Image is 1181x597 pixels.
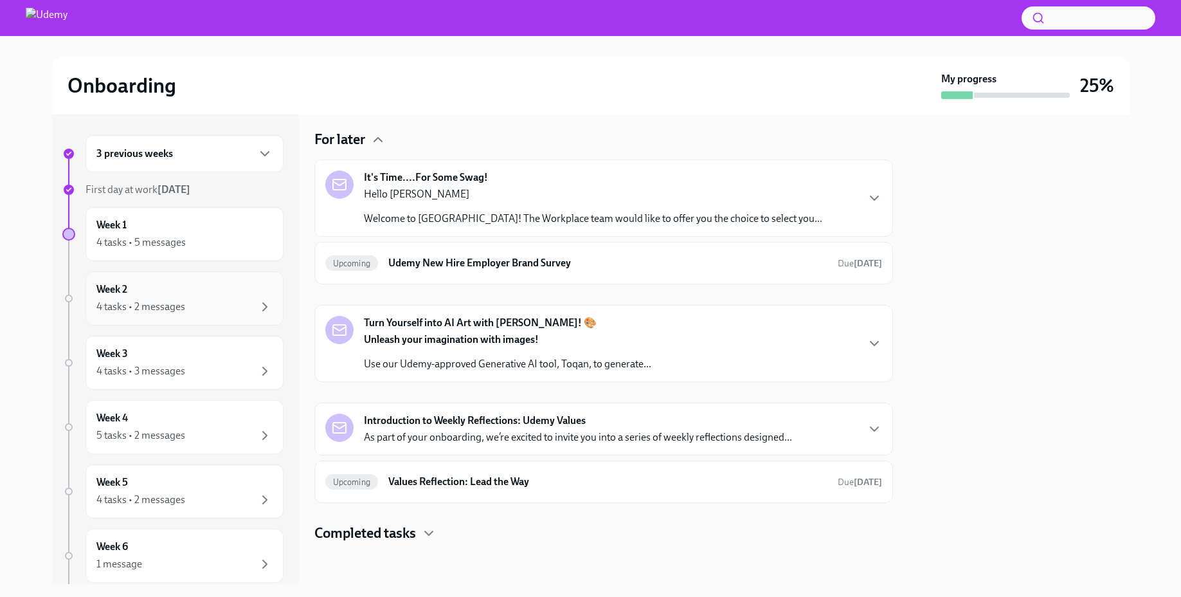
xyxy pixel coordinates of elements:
[314,524,416,543] h4: Completed tasks
[96,557,142,571] div: 1 message
[62,400,284,454] a: Week 45 tasks • 2 messages
[96,235,186,250] div: 4 tasks • 5 messages
[838,258,882,269] span: Due
[26,8,68,28] img: Udemy
[62,464,284,519] a: Week 54 tasks • 2 messages
[158,183,190,196] strong: [DATE]
[364,414,586,428] strong: Introduction to Weekly Reflections: Udemy Values
[96,282,127,297] h6: Week 2
[364,212,822,226] p: Welcome to [GEOGRAPHIC_DATA]! The Workplace team would like to offer you the choice to select you...
[314,130,365,149] h4: For later
[854,258,882,269] strong: [DATE]
[325,472,882,492] a: UpcomingValues Reflection: Lead the WayDue[DATE]
[62,529,284,583] a: Week 61 message
[62,207,284,261] a: Week 14 tasks • 5 messages
[62,336,284,390] a: Week 34 tasks • 3 messages
[96,364,185,378] div: 4 tasks • 3 messages
[96,411,128,425] h6: Week 4
[364,430,792,445] p: As part of your onboarding, we’re excited to invite you into a series of weekly reflections desig...
[325,253,882,273] a: UpcomingUdemy New Hire Employer Brand SurveyDue[DATE]
[364,357,651,371] p: Use our Udemy-approved Generative AI tool, Toqan, to generate...
[96,218,127,232] h6: Week 1
[364,187,822,201] p: Hello [PERSON_NAME]
[325,477,379,487] span: Upcoming
[325,259,379,268] span: Upcoming
[68,73,176,98] h2: Onboarding
[1080,74,1114,97] h3: 25%
[96,147,173,161] h6: 3 previous weeks
[941,72,996,86] strong: My progress
[364,316,597,330] strong: Turn Yourself into AI Art with [PERSON_NAME]! 🎨
[388,475,827,489] h6: Values Reflection: Lead the Way
[838,477,882,488] span: Due
[364,333,539,345] strong: Unleash your imagination with images!
[854,477,882,488] strong: [DATE]
[364,170,488,185] strong: It's Time....For Some Swag!
[314,524,893,543] div: Completed tasks
[838,476,882,488] span: September 15th, 2025 09:00
[96,475,128,490] h6: Week 5
[62,183,284,197] a: First day at work[DATE]
[96,493,185,507] div: 4 tasks • 2 messages
[62,271,284,326] a: Week 24 tasks • 2 messages
[86,183,190,196] span: First day at work
[314,130,893,149] div: For later
[96,540,128,554] h6: Week 6
[96,300,185,314] div: 4 tasks • 2 messages
[388,256,827,270] h6: Udemy New Hire Employer Brand Survey
[96,428,185,443] div: 5 tasks • 2 messages
[96,347,128,361] h6: Week 3
[86,135,284,172] div: 3 previous weeks
[838,257,882,270] span: September 13th, 2025 09:00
